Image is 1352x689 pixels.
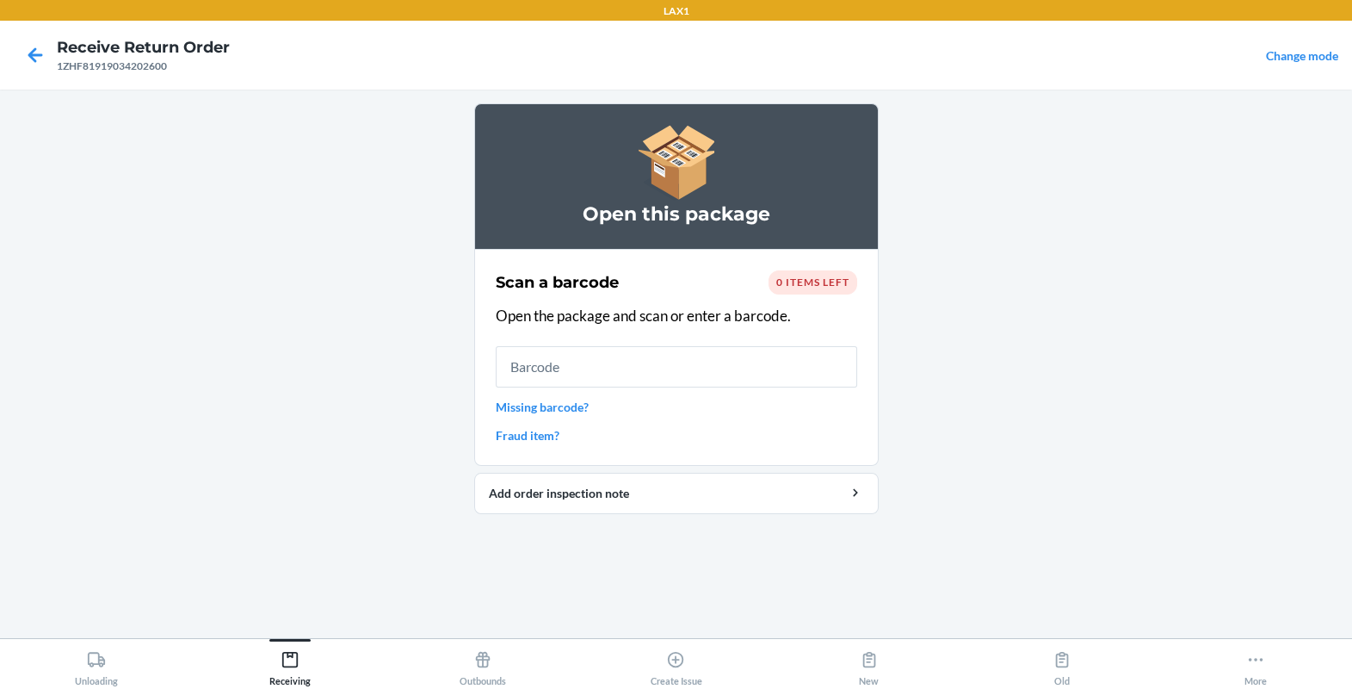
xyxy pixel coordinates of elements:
a: Fraud item? [496,426,857,444]
button: Receiving [193,639,386,686]
button: Add order inspection note [474,473,879,514]
a: Change mode [1266,48,1338,63]
button: Outbounds [386,639,579,686]
div: More [1244,643,1267,686]
span: 0 items left [776,276,849,289]
div: Create Issue [650,643,701,686]
button: Create Issue [579,639,772,686]
input: Barcode [496,346,857,388]
div: New [859,643,879,686]
div: Old [1053,643,1071,686]
button: More [1159,639,1352,686]
button: New [773,639,966,686]
div: Add order inspection note [489,484,864,502]
h4: Receive Return Order [57,36,230,59]
div: 1ZHF81919034202600 [57,59,230,74]
h3: Open this package [496,201,857,228]
div: Receiving [269,643,311,686]
div: Unloading [75,643,118,686]
div: Outbounds [460,643,506,686]
h2: Scan a barcode [496,271,619,294]
p: LAX1 [664,3,689,19]
a: Missing barcode? [496,398,857,416]
button: Old [966,639,1158,686]
p: Open the package and scan or enter a barcode. [496,305,857,327]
